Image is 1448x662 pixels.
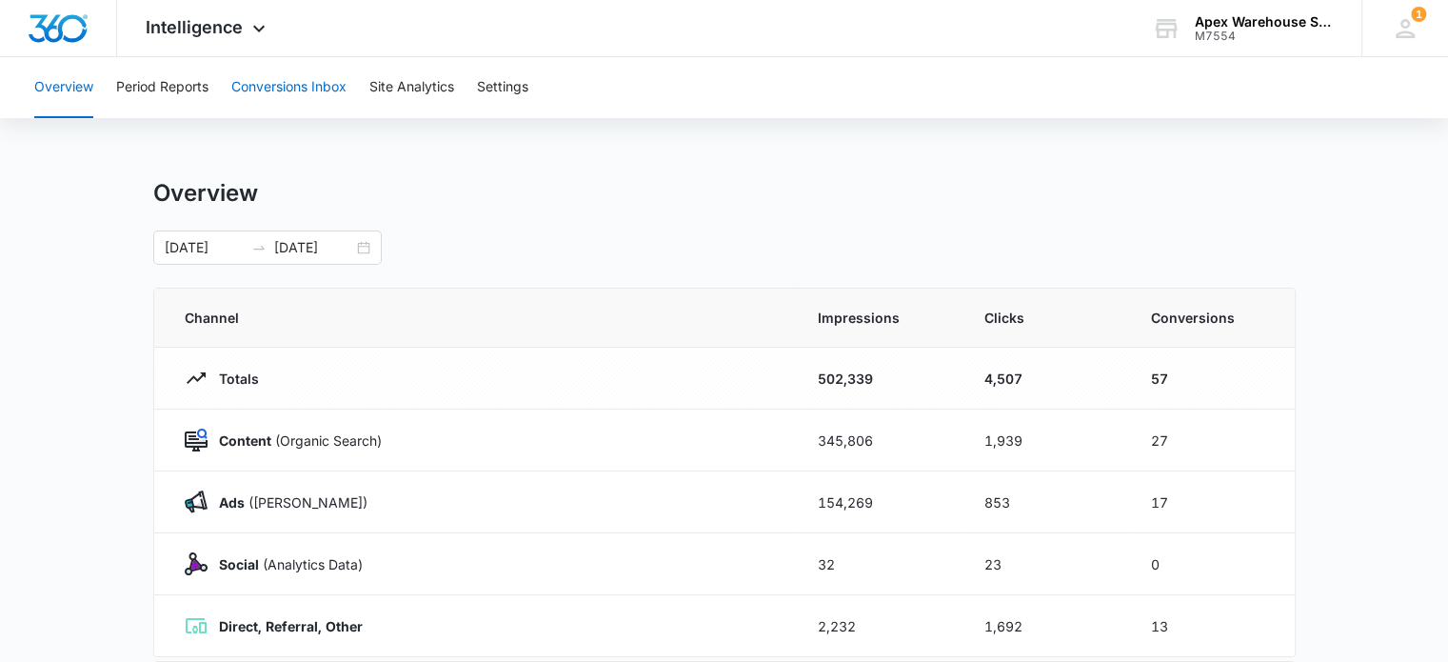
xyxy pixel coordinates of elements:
button: Period Reports [116,57,208,118]
span: swap-right [251,240,267,255]
span: Channel [185,308,772,328]
strong: Social [219,556,259,572]
td: 345,806 [795,410,962,471]
strong: Direct, Referral, Other [219,618,363,634]
td: 4,507 [962,348,1128,410]
img: Ads [185,491,208,513]
strong: Content [219,432,271,449]
span: 1 [1411,7,1426,22]
img: Social [185,552,208,575]
td: 13 [1128,595,1295,657]
td: 57 [1128,348,1295,410]
button: Conversions Inbox [231,57,347,118]
td: 0 [1128,533,1295,595]
p: Totals [208,369,259,389]
td: 17 [1128,471,1295,533]
span: Intelligence [146,17,243,37]
td: 32 [795,533,962,595]
td: 1,692 [962,595,1128,657]
td: 2,232 [795,595,962,657]
td: 154,269 [795,471,962,533]
strong: Ads [219,494,245,511]
button: Settings [477,57,528,118]
td: 27 [1128,410,1295,471]
div: account id [1195,30,1334,43]
input: Start date [165,237,244,258]
button: Site Analytics [369,57,454,118]
td: 502,339 [795,348,962,410]
button: Overview [34,57,93,118]
span: Clicks [984,308,1105,328]
div: account name [1195,14,1334,30]
div: notifications count [1411,7,1426,22]
h1: Overview [153,179,258,208]
p: (Organic Search) [208,431,382,451]
p: (Analytics Data) [208,554,363,574]
span: Conversions [1151,308,1264,328]
span: Impressions [818,308,939,328]
input: End date [274,237,353,258]
td: 853 [962,471,1128,533]
td: 23 [962,533,1128,595]
p: ([PERSON_NAME]) [208,492,367,512]
img: Content [185,429,208,451]
span: to [251,240,267,255]
td: 1,939 [962,410,1128,471]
